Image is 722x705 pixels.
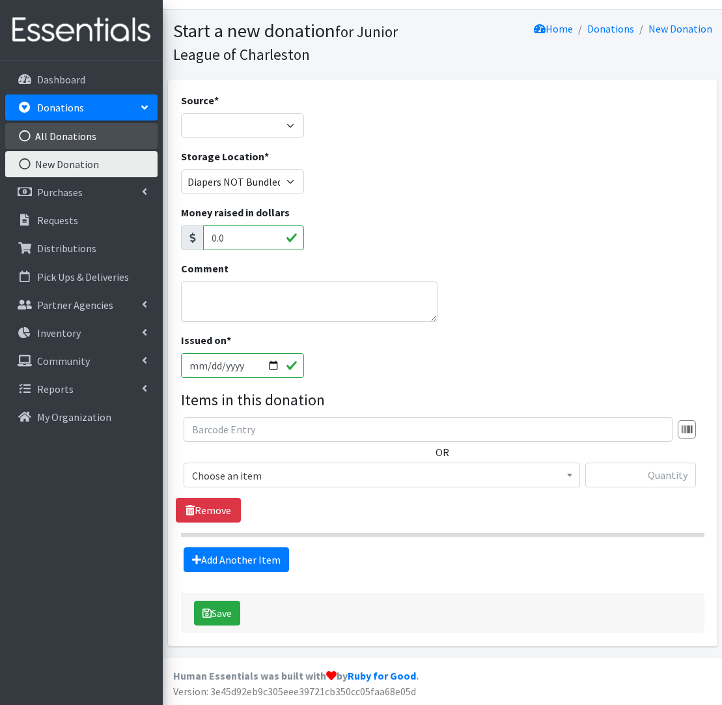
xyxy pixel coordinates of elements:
[173,685,416,698] span: Version: 3e45d92eb9c305eee39721cb350cc05faa68e05d
[5,8,158,52] img: HumanEssentials
[37,73,85,86] p: Dashboard
[37,326,81,339] p: Inventory
[5,320,158,346] a: Inventory
[585,463,696,487] input: Quantity
[184,417,673,442] input: Barcode Entry
[37,410,111,424] p: My Organization
[173,22,398,64] small: for Junior League of Charleston
[181,149,269,164] label: Storage Location
[176,498,241,523] a: Remove
[192,467,572,485] span: Choose an item
[5,94,158,121] a: Donations
[5,179,158,205] a: Purchases
[181,332,231,348] label: Issued on
[227,334,231,347] abbr: required
[214,94,219,107] abbr: required
[5,292,158,318] a: Partner Agencies
[5,376,158,402] a: Reports
[5,264,158,290] a: Pick Ups & Deliveries
[37,242,96,255] p: Distributions
[37,214,78,227] p: Requests
[37,270,129,283] p: Pick Ups & Deliveries
[5,123,158,149] a: All Donations
[37,186,83,199] p: Purchases
[5,404,158,430] a: My Organization
[264,150,269,163] abbr: required
[37,382,74,396] p: Reports
[181,93,219,108] label: Source
[37,101,84,114] p: Donations
[181,261,229,276] label: Comment
[184,463,580,487] span: Choose an item
[194,601,240,626] button: Save
[37,354,90,367] p: Community
[436,444,449,460] label: OR
[348,669,416,682] a: Ruby for Good
[587,22,634,35] a: Donations
[181,205,290,220] label: Money raised in dollars
[173,669,419,682] strong: Human Essentials was built with by .
[173,20,438,65] h1: Start a new donation
[534,22,573,35] a: Home
[5,235,158,261] a: Distributions
[5,66,158,93] a: Dashboard
[184,547,289,572] a: Add Another Item
[648,22,712,35] a: New Donation
[181,388,704,412] legend: Items in this donation
[5,348,158,374] a: Community
[5,207,158,233] a: Requests
[5,151,158,177] a: New Donation
[37,298,113,311] p: Partner Agencies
